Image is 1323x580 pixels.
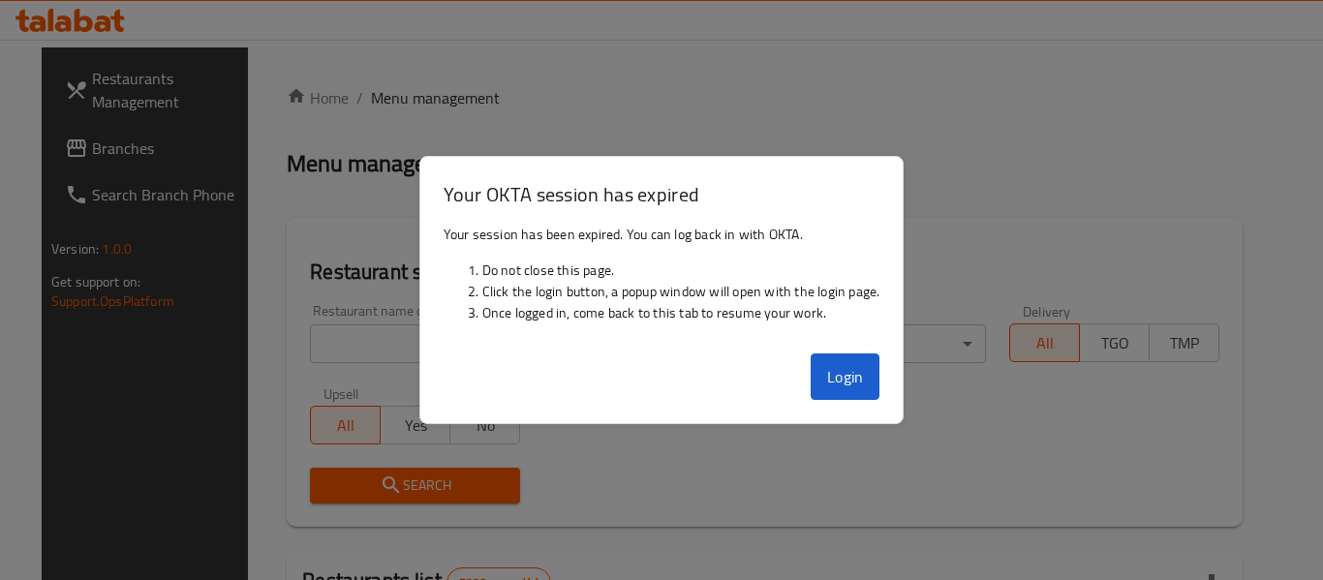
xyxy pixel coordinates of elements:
h3: Your OKTA session has expired [444,180,880,208]
li: Do not close this page. [482,259,880,281]
div: Your session has been expired. You can log back in with OKTA. [420,216,904,346]
button: Login [811,353,880,400]
li: Once logged in, come back to this tab to resume your work. [482,302,880,323]
li: Click the login button, a popup window will open with the login page. [482,281,880,302]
